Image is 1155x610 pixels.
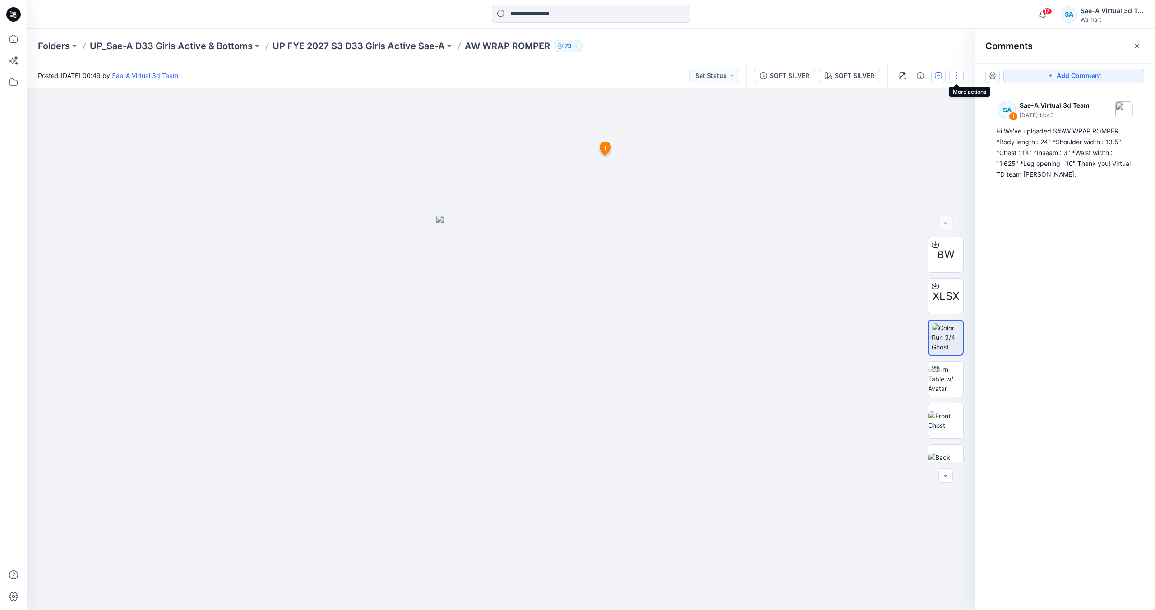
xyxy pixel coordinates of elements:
[565,41,572,51] p: 73
[913,69,928,83] button: Details
[1081,16,1144,23] div: Walmart
[38,71,178,80] span: Posted [DATE] 00:49 by
[933,288,959,304] span: XLSX
[754,69,815,83] button: SOFT SILVER
[38,40,70,52] a: Folders
[928,365,963,393] img: Turn Table w/ Avatar
[928,453,963,472] img: Back Ghost
[985,41,1033,51] h2: Comments
[937,247,955,263] span: BW
[1042,8,1052,15] span: 17
[1009,112,1018,121] div: 1
[90,40,253,52] a: UP_Sae-A D33 Girls Active & Bottoms
[819,69,880,83] button: SOFT SILVER
[1003,69,1144,83] button: Add Comment
[928,411,963,430] img: Front Ghost
[770,71,809,81] div: SOFT SILVER
[996,126,1133,180] div: Hi We've uploaded S#AW WRAP ROMPER. *Body length : 24" *Shoulder width : 13.5" *Chest : 14" *Inse...
[1020,111,1090,120] p: [DATE] 14:45
[932,323,963,352] img: Color Run 3/4 Ghost
[273,40,445,52] a: UP FYE 2027 S3 D33 Girls Active Sae-A
[835,71,874,81] div: SOFT SILVER
[112,72,178,79] a: Sae-A Virtual 3d Team
[998,101,1016,119] div: SA
[1061,6,1077,23] div: SA
[554,40,583,52] button: 73
[1020,100,1090,111] p: Sae-A Virtual 3d Team
[465,40,550,52] p: AW WRAP ROMPER
[1081,5,1144,16] div: Sae-A Virtual 3d Team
